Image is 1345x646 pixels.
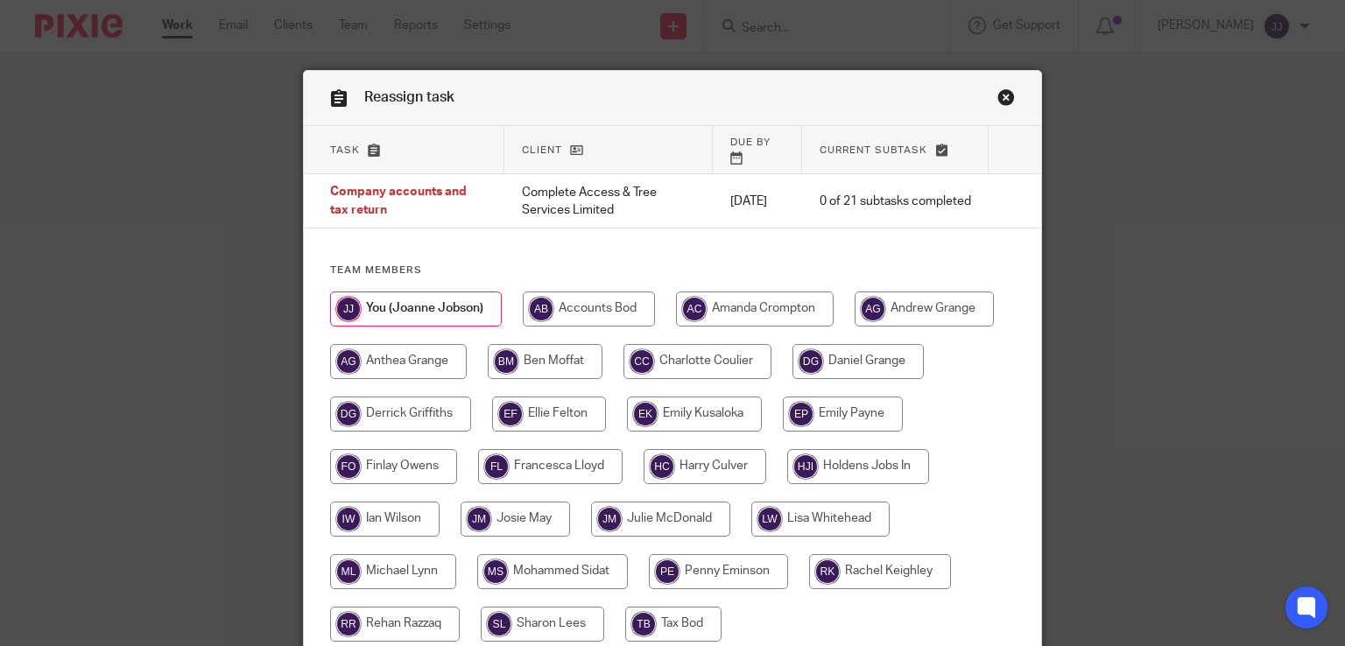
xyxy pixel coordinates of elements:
span: Company accounts and tax return [330,186,467,217]
span: Due by [730,137,771,147]
span: Current subtask [820,145,927,155]
a: Close this dialog window [997,88,1015,112]
h4: Team members [330,263,1016,277]
span: Reassign task [364,90,454,104]
span: Client [522,145,562,155]
span: Task [330,145,360,155]
p: [DATE] [730,193,785,210]
td: 0 of 21 subtasks completed [802,174,989,228]
p: Complete Access & Tree Services Limited [522,184,695,220]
